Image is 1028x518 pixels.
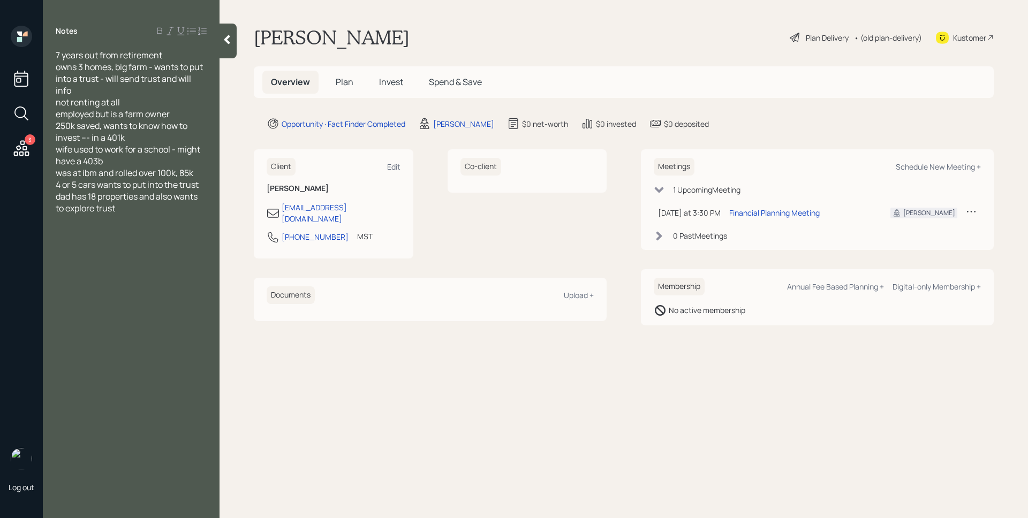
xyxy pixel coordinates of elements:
div: Opportunity · Fact Finder Completed [282,118,405,129]
div: Schedule New Meeting + [896,162,981,172]
div: 0 Past Meeting s [673,230,727,241]
div: [PHONE_NUMBER] [282,231,349,242]
h6: Co-client [460,158,501,176]
div: [PERSON_NAME] [903,208,955,218]
div: [EMAIL_ADDRESS][DOMAIN_NAME] [282,202,400,224]
div: 1 Upcoming Meeting [673,184,740,195]
div: [DATE] at 3:30 PM [658,207,721,218]
div: $0 invested [596,118,636,129]
div: $0 net-worth [522,118,568,129]
div: [PERSON_NAME] [433,118,494,129]
img: james-distasi-headshot.png [11,448,32,469]
span: Plan [336,76,353,88]
div: 3 [25,134,35,145]
div: Upload + [564,290,594,300]
h6: Documents [267,286,315,304]
div: Plan Delivery [806,32,849,43]
div: $0 deposited [664,118,709,129]
span: Invest [379,76,403,88]
span: Overview [271,76,310,88]
h6: Meetings [654,158,694,176]
span: 7 years out from retirement owns 3 homes, big farm - wants to put into a trust - will send trust ... [56,49,205,214]
div: Kustomer [953,32,986,43]
div: MST [357,231,373,242]
label: Notes [56,26,78,36]
div: Edit [387,162,400,172]
h6: Membership [654,278,705,295]
div: Log out [9,482,34,492]
h6: Client [267,158,296,176]
div: Financial Planning Meeting [729,207,820,218]
div: • (old plan-delivery) [854,32,922,43]
div: Annual Fee Based Planning + [787,281,884,292]
h1: [PERSON_NAME] [254,26,410,49]
span: Spend & Save [429,76,482,88]
div: No active membership [669,304,745,316]
div: Digital-only Membership + [893,281,981,292]
h6: [PERSON_NAME] [267,184,400,193]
